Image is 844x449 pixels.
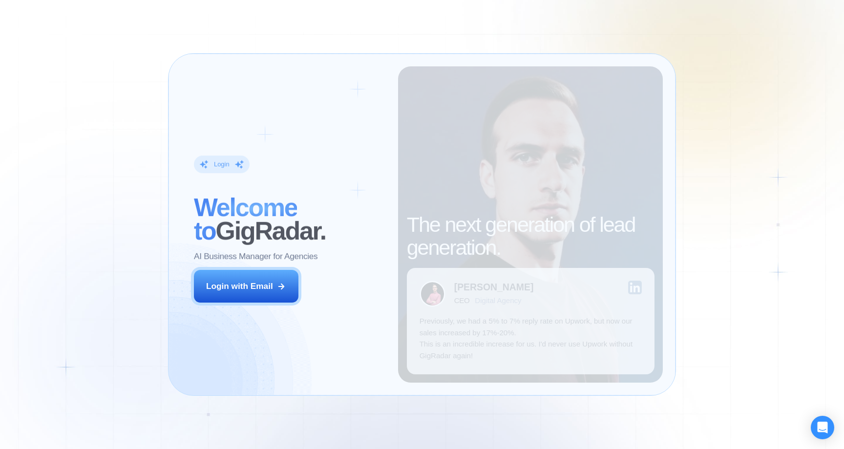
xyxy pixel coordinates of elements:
p: Previously, we had a 5% to 7% reply rate on Upwork, but now our sales increased by 17%-20%. This ... [420,315,642,362]
span: Welcome to [194,193,297,245]
h2: The next generation of lead generation. [407,213,654,260]
div: [PERSON_NAME] [454,283,534,292]
div: Login [214,160,230,168]
div: CEO [454,296,470,305]
button: Login with Email [194,270,298,303]
div: Digital Agency [475,296,521,305]
h2: ‍ GigRadar. [194,196,386,243]
p: AI Business Manager for Agencies [194,251,317,263]
div: Login with Email [206,281,273,292]
div: Open Intercom Messenger [811,416,834,439]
